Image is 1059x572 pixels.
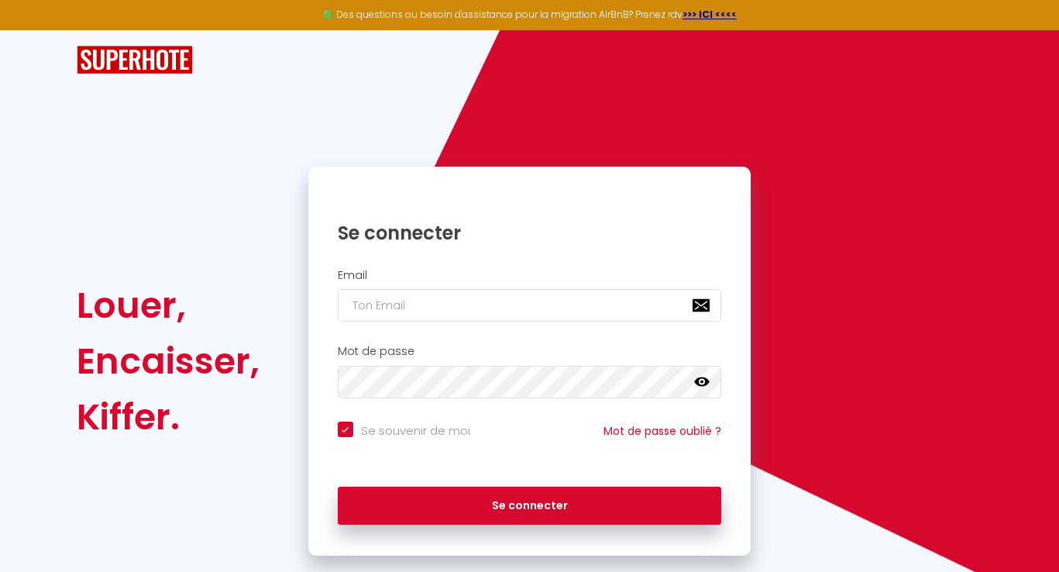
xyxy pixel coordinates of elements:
[77,333,260,389] div: Encaisser,
[77,277,260,333] div: Louer,
[338,269,722,282] h2: Email
[77,46,193,74] img: SuperHote logo
[338,221,722,245] h1: Se connecter
[77,389,260,445] div: Kiffer.
[338,487,722,525] button: Se connecter
[603,423,721,439] a: Mot de passe oublié ?
[338,345,722,358] h2: Mot de passe
[338,289,722,322] input: Ton Email
[683,8,737,21] a: >>> ICI <<<<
